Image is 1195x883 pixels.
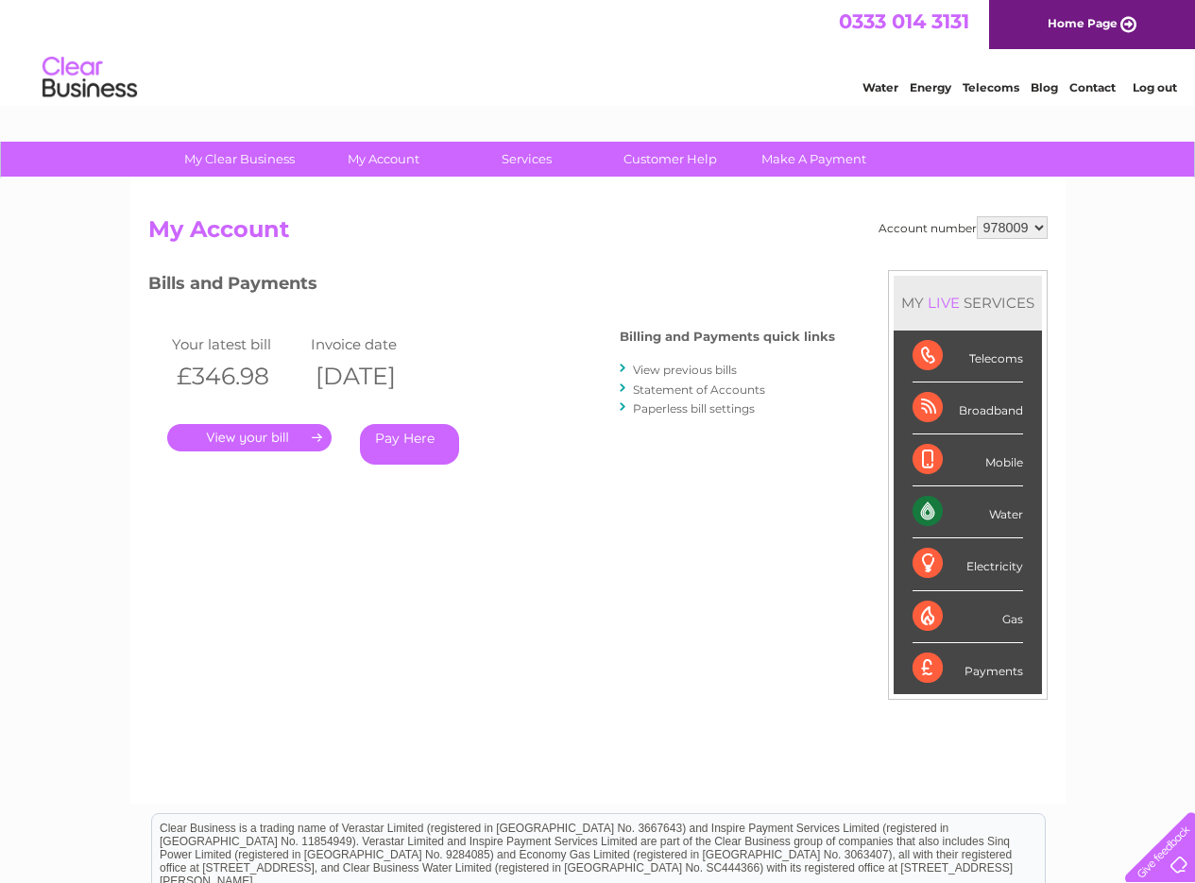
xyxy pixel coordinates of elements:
a: Pay Here [360,424,459,465]
a: Services [449,142,605,177]
a: Water [862,80,898,94]
a: Statement of Accounts [633,382,765,397]
div: Clear Business is a trading name of Verastar Limited (registered in [GEOGRAPHIC_DATA] No. 3667643... [152,10,1045,92]
a: My Account [305,142,461,177]
a: Energy [910,80,951,94]
div: Telecoms [913,331,1023,382]
div: MY SERVICES [894,276,1042,330]
a: View previous bills [633,363,737,377]
div: Gas [913,591,1023,643]
a: Contact [1069,80,1116,94]
a: . [167,424,332,451]
a: My Clear Business [162,142,317,177]
h2: My Account [148,216,1048,252]
td: Invoice date [306,331,446,357]
div: Mobile [913,434,1023,486]
a: 0333 014 3131 [839,9,969,33]
h4: Billing and Payments quick links [620,330,835,344]
a: Log out [1133,80,1177,94]
a: Paperless bill settings [633,401,755,416]
div: Electricity [913,538,1023,590]
a: Make A Payment [736,142,892,177]
th: £346.98 [167,357,307,396]
a: Blog [1031,80,1058,94]
a: Telecoms [963,80,1019,94]
td: Your latest bill [167,331,307,357]
img: logo.png [42,49,138,107]
h3: Bills and Payments [148,270,835,303]
div: Water [913,486,1023,538]
div: Account number [879,216,1048,239]
div: Payments [913,643,1023,694]
div: Broadband [913,382,1023,434]
div: LIVE [924,294,964,312]
th: [DATE] [306,357,446,396]
a: Customer Help [592,142,748,177]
